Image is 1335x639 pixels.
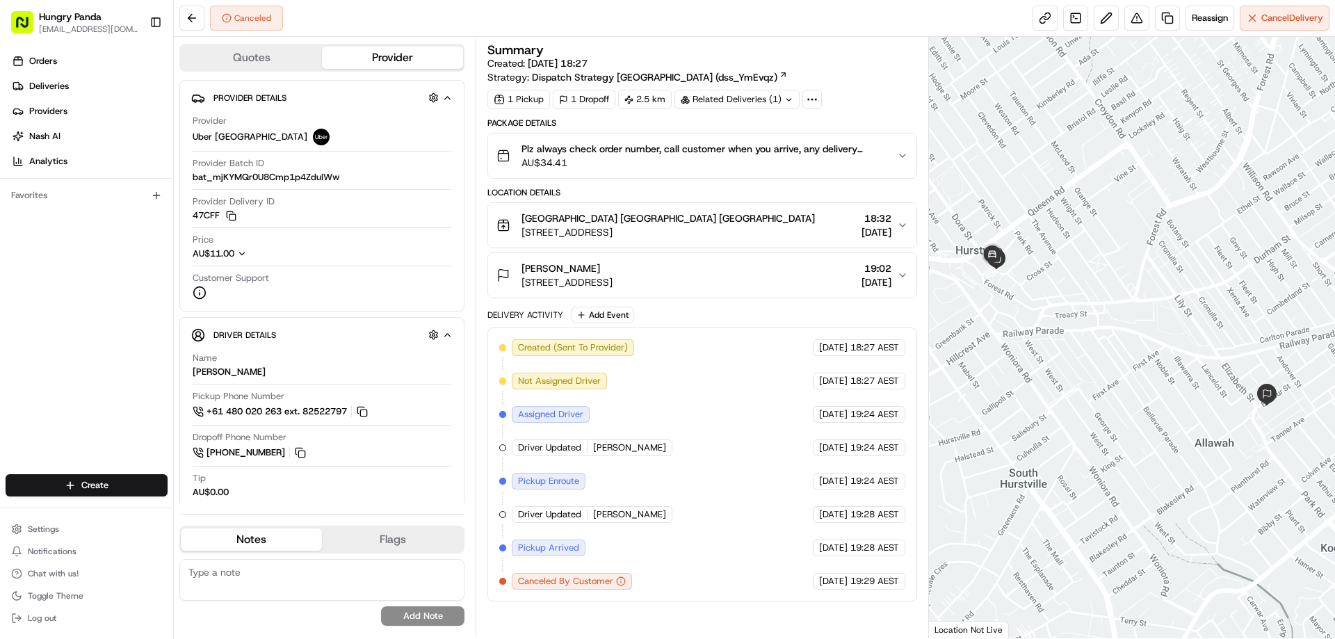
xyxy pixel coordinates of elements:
a: +61 480 020 263 ext. 82522797 [193,404,370,419]
button: Settings [6,519,168,539]
span: Canceled By Customer [518,575,613,588]
span: 18:32 [861,211,891,225]
span: [PHONE_NUMBER] [207,446,285,459]
a: Providers [6,100,173,122]
span: Log out [28,613,56,624]
button: 47CFF [193,209,236,222]
button: Notifications [6,542,168,561]
span: Customer Support [193,272,269,284]
div: AU$0.00 [193,486,229,499]
button: Canceled [210,6,283,31]
span: Orders [29,55,57,67]
a: Deliveries [6,75,173,97]
span: [DATE] [819,375,848,387]
span: [STREET_ADDRESS] [521,275,613,289]
span: [STREET_ADDRESS] [521,225,815,239]
h3: Summary [487,44,544,56]
button: Plz always check order number, call customer when you arrive, any delivery issues, Contact WhatsA... [488,134,916,178]
span: Dropoff Phone Number [193,431,286,444]
div: Location Details [487,187,916,198]
span: Pickup Arrived [518,542,579,554]
button: Flags [322,528,463,551]
span: Not Assigned Driver [518,375,601,387]
button: AU$11.00 [193,248,315,260]
div: 1 Pickup [487,90,550,109]
span: +61 480 020 263 ext. 82522797 [207,405,347,418]
span: [DATE] [819,408,848,421]
span: [DATE] 18:27 [528,57,588,70]
span: Uber [GEOGRAPHIC_DATA] [193,131,307,143]
button: Reassign [1186,6,1234,31]
span: 19:28 AEST [850,508,899,521]
div: Strategy: [487,70,788,84]
span: Cancel Delivery [1261,12,1323,24]
span: Chat with us! [28,568,79,579]
span: [PERSON_NAME] [593,508,666,521]
button: [PERSON_NAME][STREET_ADDRESS]19:02[DATE] [488,253,916,298]
span: Deliveries [29,80,69,92]
div: 1 Dropoff [553,90,615,109]
button: Log out [6,608,168,628]
span: 19:24 AEST [850,442,899,454]
span: Pickup Enroute [518,475,579,487]
div: Related Deliveries (1) [674,90,800,109]
span: Pickup Phone Number [193,390,284,403]
div: Location Not Live [929,621,1009,638]
span: 18:27 AEST [850,375,899,387]
div: [PERSON_NAME] [193,366,266,378]
span: Toggle Theme [28,590,83,601]
div: Delivery Activity [487,309,563,321]
span: Price [193,234,213,246]
button: Notes [181,528,322,551]
span: [DATE] [819,341,848,354]
span: 19:02 [861,261,891,275]
span: Create [81,479,108,492]
button: Provider [322,47,463,69]
button: Driver Details [191,323,453,346]
span: Dispatch Strategy [GEOGRAPHIC_DATA] (dss_YmEvqz) [532,70,777,84]
span: Provider Delivery ID [193,195,275,208]
span: [DATE] [819,442,848,454]
span: [DATE] [861,275,891,289]
span: Created (Sent To Provider) [518,341,628,354]
span: Providers [29,105,67,118]
span: Provider Batch ID [193,157,264,170]
button: Quotes [181,47,322,69]
button: Chat with us! [6,564,168,583]
span: Driver Updated [518,508,581,521]
span: Reassign [1192,12,1228,24]
span: 18:27 AEST [850,341,899,354]
span: Nash AI [29,130,60,143]
span: Provider Details [213,92,286,104]
span: 19:24 AEST [850,475,899,487]
div: 2.5 km [618,90,672,109]
span: bat_mjKYMQr0U8Cmp1p4ZduIWw [193,171,339,184]
span: [GEOGRAPHIC_DATA] [GEOGRAPHIC_DATA] [GEOGRAPHIC_DATA] [521,211,815,225]
span: Pylon [138,76,168,87]
span: Created: [487,56,588,70]
span: 19:29 AEST [850,575,899,588]
span: Tip [193,472,206,485]
span: 19:28 AEST [850,542,899,554]
a: Powered byPylon [98,76,168,87]
span: [DATE] [819,575,848,588]
span: Assigned Driver [518,408,583,421]
a: [PHONE_NUMBER] [193,445,308,460]
button: Hungry Panda [39,10,102,24]
button: Provider Details [191,86,453,109]
button: Create [6,474,168,496]
a: Dispatch Strategy [GEOGRAPHIC_DATA] (dss_YmEvqz) [532,70,788,84]
a: Analytics [6,150,173,172]
span: AU$11.00 [193,248,234,259]
span: [DATE] [819,542,848,554]
button: Toggle Theme [6,586,168,606]
div: 2 [985,262,1001,277]
span: [DATE] [819,475,848,487]
span: Plz always check order number, call customer when you arrive, any delivery issues, Contact WhatsA... [521,142,885,156]
span: [DATE] [819,508,848,521]
span: [PERSON_NAME] [521,261,600,275]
